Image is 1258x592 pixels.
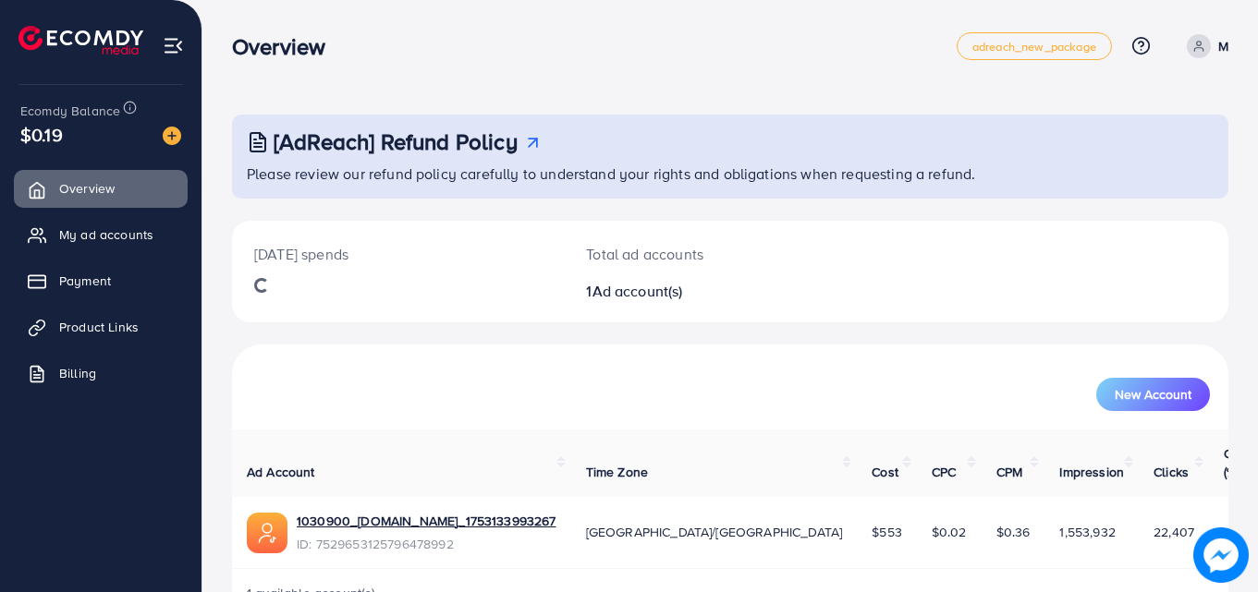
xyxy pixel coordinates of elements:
span: Payment [59,272,111,290]
span: Clicks [1154,463,1189,481]
span: Product Links [59,318,139,336]
span: $553 [872,523,902,541]
img: logo [18,26,143,54]
span: Cost [872,463,898,481]
h3: [AdReach] Refund Policy [274,128,518,155]
span: 1,553,932 [1059,523,1115,541]
p: M [1218,35,1228,57]
span: My ad accounts [59,225,153,244]
span: $0.19 [20,121,63,148]
a: 1030900_[DOMAIN_NAME]_1753133993267 [297,512,556,530]
span: Ecomdy Balance [20,102,120,120]
span: CPM [996,463,1022,481]
h3: Overview [232,33,340,60]
a: Payment [14,262,188,299]
img: image [163,127,181,145]
span: Ad account(s) [592,281,683,301]
img: menu [163,35,184,56]
span: New Account [1115,388,1191,401]
span: CPC [932,463,956,481]
a: adreach_new_package [957,32,1112,60]
h2: 1 [586,283,791,300]
a: Product Links [14,308,188,345]
span: Overview [59,179,115,198]
a: Overview [14,170,188,207]
span: CTR (%) [1224,444,1248,481]
span: Time Zone [586,463,648,481]
span: 22,407 [1154,523,1194,541]
img: image [1193,527,1249,583]
a: My ad accounts [14,216,188,253]
span: Impression [1059,463,1124,481]
span: [GEOGRAPHIC_DATA]/[GEOGRAPHIC_DATA] [586,523,843,541]
img: ic-ads-acc.e4c84228.svg [247,513,287,553]
span: ID: 7529653125796478992 [297,535,556,553]
p: [DATE] spends [254,243,542,265]
span: Billing [59,364,96,382]
span: adreach_new_package [972,41,1096,53]
span: $0.36 [996,523,1031,541]
button: New Account [1096,378,1210,411]
a: M [1179,34,1228,58]
span: Ad Account [247,463,315,481]
p: Please review our refund policy carefully to understand your rights and obligations when requesti... [247,163,1217,185]
p: Total ad accounts [586,243,791,265]
a: Billing [14,355,188,392]
span: $0.02 [932,523,967,541]
span: 1.44 [1224,523,1247,541]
